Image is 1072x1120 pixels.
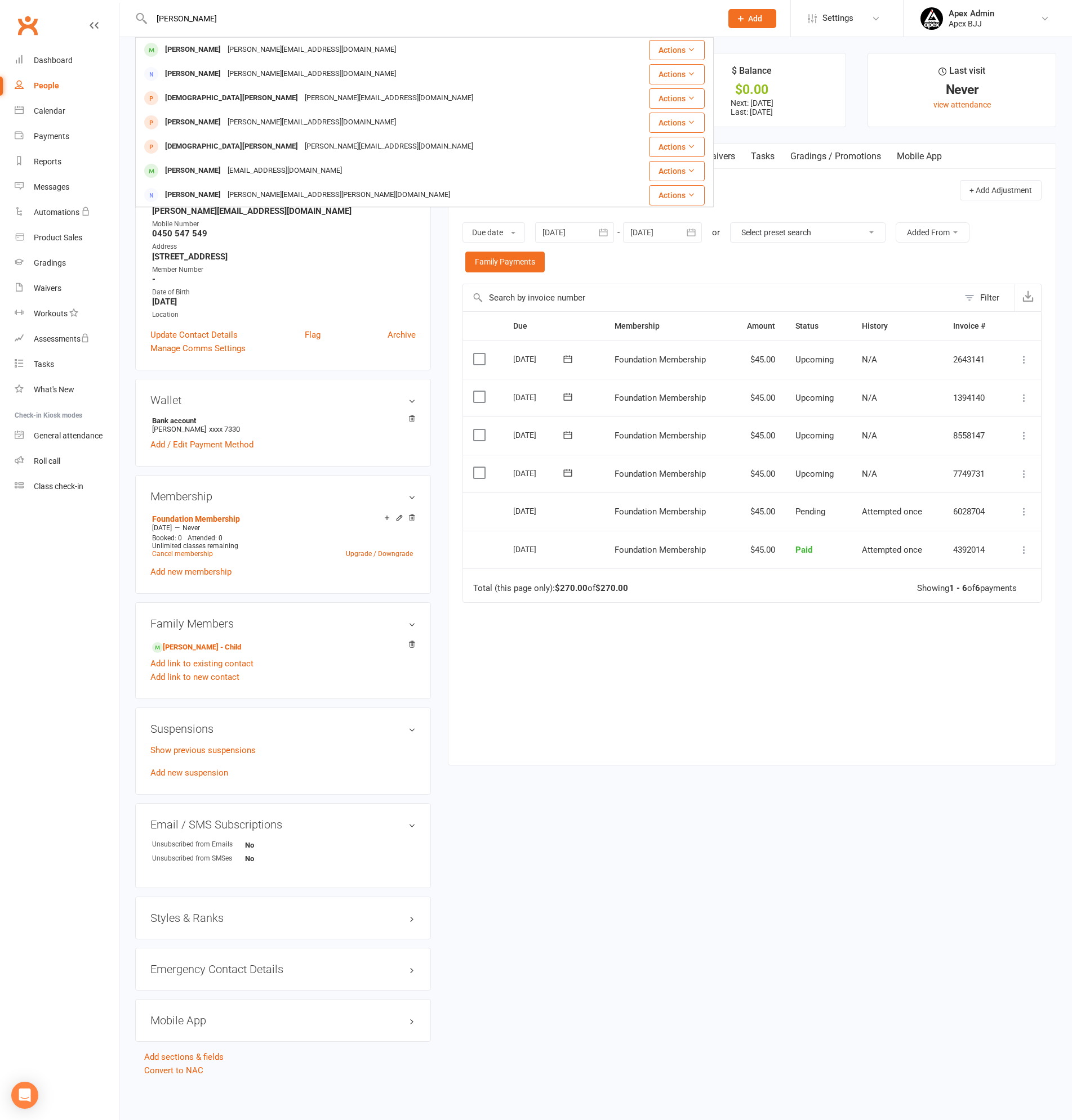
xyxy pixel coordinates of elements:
[795,355,834,365] span: Upcoming
[862,393,877,403] span: N/A
[34,309,68,318] div: Workouts
[15,423,119,449] a: General attendance kiosk mode
[34,456,60,465] div: Roll call
[150,912,416,924] h3: Styles & Ranks
[34,208,79,217] div: Automations
[346,550,413,558] a: Upgrade / Downgrade
[34,258,66,267] div: Gradings
[15,48,119,73] a: Dashboard
[152,274,416,284] strong: -
[150,723,416,735] h3: Suspensions
[731,416,785,455] td: $45.00
[731,341,785,379] td: $45.00
[615,507,706,517] span: Foundation Membership
[301,90,477,106] div: [PERSON_NAME][EMAIL_ADDRESS][DOMAIN_NAME]
[943,531,1002,569] td: 4392014
[150,342,246,355] a: Manage Comms Settings
[152,310,416,320] div: Location
[943,379,1002,417] td: 1394140
[152,542,238,550] span: Unlimited classes remaining
[795,507,825,517] span: Pending
[731,455,785,493] td: $45.00
[245,854,310,863] strong: No
[152,524,172,532] span: [DATE]
[34,56,73,65] div: Dashboard
[555,583,588,593] strong: $270.00
[728,9,776,28] button: Add
[162,66,224,82] div: [PERSON_NAME]
[245,841,310,849] strong: No
[150,768,228,778] a: Add new suspension
[920,7,943,30] img: thumb_image1745496852.png
[795,469,834,479] span: Upcoming
[34,157,61,166] div: Reports
[785,312,852,341] th: Status
[152,241,416,252] div: Address
[152,534,182,542] span: Booked: 0
[615,355,706,365] span: Foundation Membership
[149,523,416,532] div: —
[731,492,785,531] td: $45.00
[933,100,991,109] a: view attendance
[731,379,785,417] td: $45.00
[513,502,565,519] div: [DATE]
[14,11,42,39] a: Clubworx
[862,355,877,365] span: N/A
[152,550,213,558] a: Cancel membership
[731,312,785,341] th: Amount
[975,583,980,593] strong: 6
[712,226,720,239] div: or
[34,482,83,491] div: Class check-in
[615,469,706,479] span: Foundation Membership
[943,312,1002,341] th: Invoice #
[144,1052,224,1062] a: Add sections & fields
[224,187,453,203] div: [PERSON_NAME][EMAIL_ADDRESS][PERSON_NAME][DOMAIN_NAME]
[862,545,922,555] span: Attempted once
[34,182,69,191] div: Messages
[224,66,399,82] div: [PERSON_NAME][EMAIL_ADDRESS][DOMAIN_NAME]
[162,163,224,179] div: [PERSON_NAME]
[224,163,345,179] div: [EMAIL_ADDRESS][DOMAIN_NAME]
[150,567,232,577] a: Add new membership
[949,583,967,593] strong: 1 - 6
[150,438,253,451] a: Add / Edit Payment Method
[513,426,565,443] div: [DATE]
[604,312,731,341] th: Membership
[15,149,119,174] a: Reports
[152,265,416,275] div: Member Number
[615,393,706,403] span: Foundation Membership
[889,144,950,169] a: Mobile App
[795,431,834,441] span: Upcoming
[513,540,565,558] div: [DATE]
[649,88,705,109] button: Actions
[862,469,877,479] span: N/A
[960,180,1042,200] button: + Add Adjustment
[34,233,82,242] div: Product Sales
[15,98,119,124] a: Calendar
[949,19,994,29] div: Apex BJJ
[938,64,985,84] div: Last visit
[150,1014,416,1027] h3: Mobile App
[473,584,628,593] div: Total (this page only): of
[15,73,119,98] a: People
[150,670,239,684] a: Add link to new contact
[152,287,416,298] div: Date of Birth
[852,312,943,341] th: History
[15,474,119,499] a: Class kiosk mode
[513,350,565,368] div: [DATE]
[959,284,1015,311] button: Filter
[150,490,416,503] h3: Membership
[152,514,240,523] a: Foundation Membership
[183,524,200,532] span: Never
[917,584,1017,593] div: Showing of payments
[795,545,812,555] span: Paid
[148,11,714,26] input: Search...
[822,6,853,31] span: Settings
[862,431,877,441] span: N/A
[943,341,1002,379] td: 2643141
[150,415,416,435] li: [PERSON_NAME]
[162,138,301,155] div: [DEMOGRAPHIC_DATA][PERSON_NAME]
[615,431,706,441] span: Foundation Membership
[152,642,241,653] a: [PERSON_NAME] - Child
[15,449,119,474] a: Roll call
